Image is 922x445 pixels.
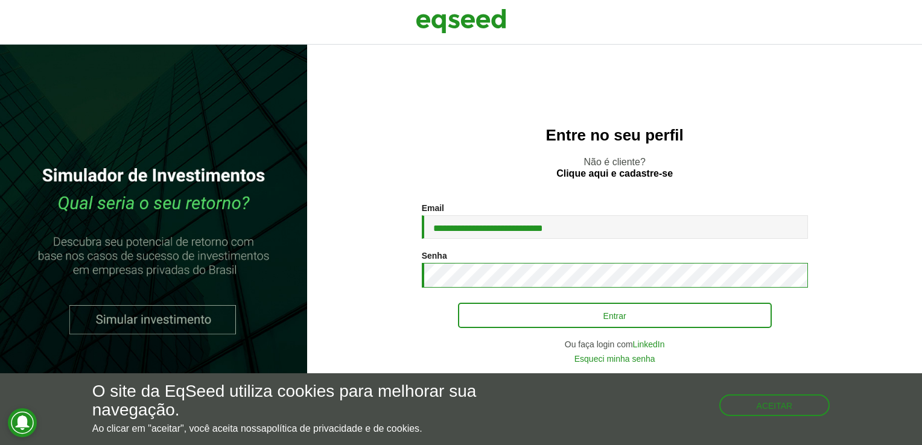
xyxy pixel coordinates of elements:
a: Clique aqui e cadastre-se [556,169,673,178]
button: Entrar [458,303,772,328]
a: LinkedIn [633,340,665,349]
img: EqSeed Logo [416,6,506,36]
h5: O site da EqSeed utiliza cookies para melhorar sua navegação. [92,382,535,420]
div: Ou faça login com [422,340,808,349]
a: política de privacidade e de cookies [267,424,420,434]
label: Senha [422,251,447,260]
button: Aceitar [719,394,830,416]
a: Esqueci minha senha [574,355,655,363]
p: Ao clicar em "aceitar", você aceita nossa . [92,423,535,434]
label: Email [422,204,444,212]
p: Não é cliente? [331,156,898,179]
h2: Entre no seu perfil [331,127,898,144]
